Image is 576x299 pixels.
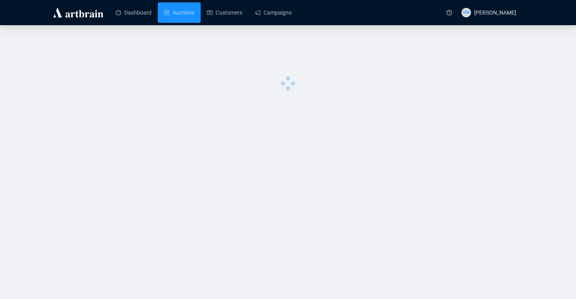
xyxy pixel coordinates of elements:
[52,6,105,19] img: logo
[255,2,292,23] a: Campaigns
[474,9,516,16] span: [PERSON_NAME]
[164,2,194,23] a: Auctions
[116,2,151,23] a: Dashboard
[207,2,242,23] a: Customers
[463,9,469,15] span: MM
[447,10,452,15] span: question-circle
